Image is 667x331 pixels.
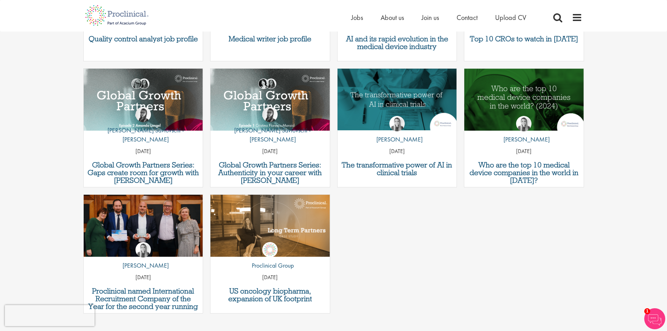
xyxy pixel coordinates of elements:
[84,126,203,144] p: [PERSON_NAME] Savlovschi - [PERSON_NAME]
[468,161,580,184] a: Who are the top 10 medical device companies in the world in [DATE]?
[84,195,203,257] a: Link to a post
[495,13,526,22] a: Upload CV
[464,69,584,131] a: Link to a post
[87,287,200,310] a: Proclinical named International Recruitment Company of the Year for the second year running
[457,13,478,22] a: Contact
[84,107,203,147] a: Theodora Savlovschi - Wicks [PERSON_NAME] Savlovschi - [PERSON_NAME]
[246,261,294,270] p: Proclinical Group
[5,305,95,326] iframe: reCAPTCHA
[210,195,330,263] img: US oncology biopharma, expansion of UK footprint |Proclinical case study
[214,287,326,303] a: US oncology biopharma, expansion of UK footprint
[84,274,203,282] p: [DATE]
[84,147,203,156] p: [DATE]
[214,35,326,43] a: Medical writer job profile
[87,161,200,184] a: Global Growth Partners Series: Gaps create room for growth with [PERSON_NAME]
[498,116,550,147] a: Hannah Burke [PERSON_NAME]
[338,147,457,156] p: [DATE]
[136,242,151,257] img: Hannah Burke
[136,107,151,122] img: Theodora Savlovschi - Wicks
[338,69,457,131] a: Link to a post
[210,107,330,147] a: Theodora Savlovschi - Wicks [PERSON_NAME] Savlovschi - [PERSON_NAME]
[84,69,203,131] a: Link to a post
[389,116,405,131] img: Hannah Burke
[644,308,650,314] span: 1
[210,195,330,257] a: Link to a post
[84,195,203,257] img: Proclinical receives APSCo International Recruitment Company of the Year award
[210,69,330,131] a: Link to a post
[516,116,531,131] img: Hannah Burke
[210,274,330,282] p: [DATE]
[210,126,330,144] p: [PERSON_NAME] Savlovschi - [PERSON_NAME]
[468,35,580,43] a: Top 10 CROs to watch in [DATE]
[351,13,363,22] a: Jobs
[246,242,294,274] a: Proclinical Group Proclinical Group
[371,116,423,147] a: Hannah Burke [PERSON_NAME]
[214,161,326,184] a: Global Growth Partners Series: Authenticity in your career with [PERSON_NAME]
[464,69,584,131] img: Top 10 Medical Device Companies 2024
[117,261,169,270] p: [PERSON_NAME]
[371,135,423,144] p: [PERSON_NAME]
[464,147,584,156] p: [DATE]
[498,135,550,144] p: [PERSON_NAME]
[422,13,439,22] a: Join us
[262,107,278,122] img: Theodora Savlovschi - Wicks
[381,13,404,22] a: About us
[262,242,278,257] img: Proclinical Group
[644,308,665,329] img: Chatbot
[341,35,453,50] a: AI and its rapid evolution in the medical device industry
[117,242,169,274] a: Hannah Burke [PERSON_NAME]
[210,147,330,156] p: [DATE]
[87,35,200,43] a: Quality control analyst job profile
[341,161,453,177] a: The transformative power of AI in clinical trials
[338,69,457,131] img: The Transformative Power of AI in Clinical Trials | Proclinical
